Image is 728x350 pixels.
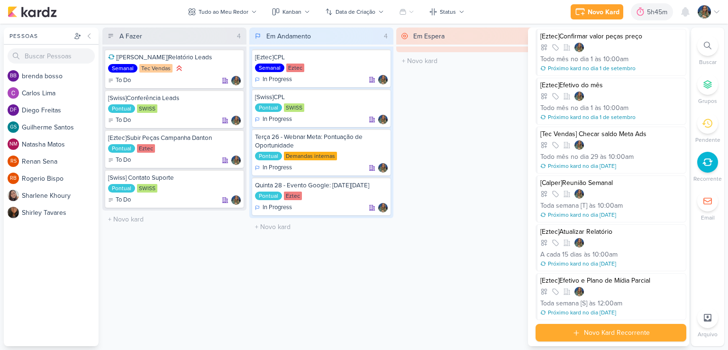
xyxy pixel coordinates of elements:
[556,54,569,64] div: mês
[540,179,683,187] div: [Calper]Reunião Semanal
[108,174,241,182] div: [Swiss] Contato Suporte
[255,181,388,190] div: Quinta 28 - Evento Google: Black Friday
[22,191,99,201] div: S h a r l e n e K h o u r y
[22,139,99,149] div: N a t a s h a M a t o s
[571,54,589,64] div: no dia
[540,201,554,211] div: Toda
[266,31,311,41] div: Em Andamento
[108,195,131,205] div: To Do
[591,152,598,162] div: 29
[22,208,99,218] div: S h i r l e y T a v a r e s
[255,133,388,150] div: Terça 26 - Webnar Meta: Pontuação de Oportunidade
[22,71,99,81] div: b r e n d a b o s s o
[647,7,670,17] div: 5h45m
[231,156,241,165] img: Isabella Gutierres
[8,156,19,167] div: Renan Sena
[413,31,445,41] div: Em Espera
[378,163,388,173] div: Responsável: Isabella Gutierres
[556,201,579,211] div: semana
[10,74,17,79] p: bb
[284,152,337,160] div: Demandas internas
[548,211,616,219] div: Próximo kard no dia [DATE]
[548,64,636,73] div: Próximo kard no dia 1 de setembro
[255,93,388,101] div: [Swiss]CPL
[255,152,282,160] div: Pontual
[570,249,582,259] div: dias
[22,88,99,98] div: C a r l o s L i m a
[263,203,292,212] p: In Progress
[108,104,135,113] div: Pontual
[263,115,292,124] p: In Progress
[255,203,292,212] div: In Progress
[598,298,622,308] div: 12:00am
[8,138,19,150] div: Natasha Matos
[695,136,720,144] p: Pendente
[540,228,683,236] div: [Eztec]Atualizar Relatório
[591,103,593,113] div: 1
[378,163,388,173] img: Isabella Gutierres
[251,220,391,234] input: + Novo kard
[10,125,17,130] p: GS
[8,207,19,218] img: Shirley Tavares
[571,152,589,162] div: no dia
[581,201,587,211] div: [T]
[595,103,601,113] div: às
[284,103,304,112] div: SWISS
[540,54,555,64] div: Todo
[263,75,292,84] p: In Progress
[108,64,137,73] div: Semanal
[22,174,99,184] div: R o g e r i o B i s p o
[698,330,718,339] p: Arquivo
[540,249,568,259] div: A cada 15
[116,195,131,205] p: To Do
[699,58,717,66] p: Buscar
[108,94,241,102] div: [Swiss]Conferência Leads
[584,328,650,338] div: Novo Kard Recorrente
[108,156,131,165] div: To Do
[693,175,722,183] p: Recorrente
[8,70,19,82] div: brenda bosso
[8,87,19,99] img: Carlos Lima
[548,259,616,268] div: Próximo kard no dia [DATE]
[137,184,157,193] div: SWISS
[116,76,131,85] p: To Do
[574,43,584,52] img: Isabella Gutierres
[698,97,717,105] p: Grupos
[589,201,596,211] div: às
[592,249,618,259] div: 10:00am
[174,64,184,73] div: Prioridade Alta
[571,4,623,19] button: Novo Kard
[603,103,628,113] div: 10:00am
[231,76,241,85] img: Isabella Gutierres
[378,203,388,212] div: Responsável: Isabella Gutierres
[231,156,241,165] div: Responsável: Isabella Gutierres
[701,213,715,222] p: Email
[378,115,388,124] img: Isabella Gutierres
[8,173,19,184] div: Rogerio Bispo
[698,5,711,18] img: Isabella Gutierres
[574,189,584,199] img: Isabella Gutierres
[10,108,17,113] p: DF
[574,140,584,150] img: Isabella Gutierres
[540,130,683,138] div: [Tec Vendas] Checar saldo Meta Ads
[527,31,538,41] div: 0
[255,103,282,112] div: Pontual
[380,31,391,41] div: 4
[540,103,555,113] div: Todo
[119,31,142,41] div: A Fazer
[540,32,683,41] div: [Eztec]Confirmar valor peças preço
[263,163,292,173] p: In Progress
[548,308,616,317] div: Próximo kard no dia [DATE]
[108,144,135,153] div: Pontual
[22,157,99,166] div: R e n a n S e n a
[598,201,623,211] div: 10:00am
[233,31,245,41] div: 4
[588,7,619,17] div: Novo Kard
[255,64,284,72] div: Semanal
[378,75,388,84] img: Isabella Gutierres
[8,6,57,18] img: kardz.app
[10,159,17,164] p: RS
[609,152,634,162] div: 10:00am
[691,35,724,66] li: Ctrl + F
[231,195,241,205] div: Responsável: Isabella Gutierres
